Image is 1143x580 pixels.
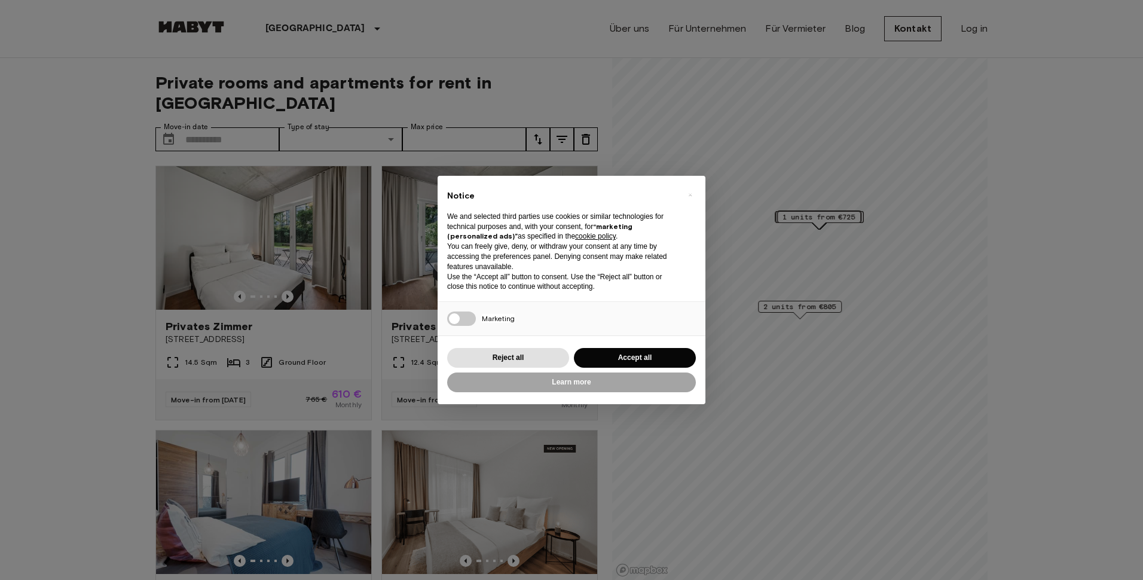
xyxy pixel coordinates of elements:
[447,190,677,202] h2: Notice
[447,348,569,368] button: Reject all
[447,242,677,271] p: You can freely give, deny, or withdraw your consent at any time by accessing the preferences pane...
[447,222,632,241] strong: “marketing (personalized ads)”
[688,188,692,202] span: ×
[447,272,677,292] p: Use the “Accept all” button to consent. Use the “Reject all” button or close this notice to conti...
[680,185,699,204] button: Close this notice
[575,232,616,240] a: cookie policy
[447,212,677,242] p: We and selected third parties use cookies or similar technologies for technical purposes and, wit...
[447,373,696,392] button: Learn more
[482,314,515,323] span: Marketing
[574,348,696,368] button: Accept all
